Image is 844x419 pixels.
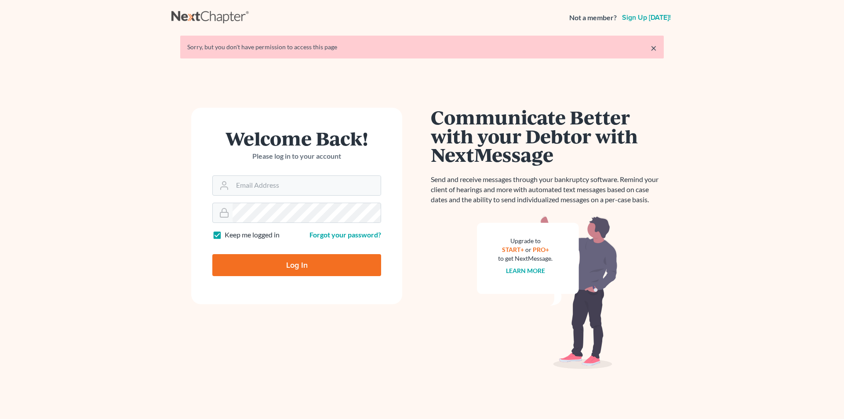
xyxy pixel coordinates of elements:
a: START+ [502,246,524,253]
input: Log In [212,254,381,276]
a: PRO+ [533,246,549,253]
span: or [525,246,531,253]
img: nextmessage_bg-59042aed3d76b12b5cd301f8e5b87938c9018125f34e5fa2b7a6b67550977c72.svg [477,215,618,369]
p: Send and receive messages through your bankruptcy software. Remind your client of hearings and mo... [431,175,664,205]
h1: Welcome Back! [212,129,381,148]
a: × [651,43,657,53]
a: Forgot your password? [309,230,381,239]
div: Sorry, but you don't have permission to access this page [187,43,657,51]
input: Email Address [233,176,381,195]
label: Keep me logged in [225,230,280,240]
div: Upgrade to [498,237,553,245]
div: to get NextMessage. [498,254,553,263]
a: Sign up [DATE]! [620,14,673,21]
h1: Communicate Better with your Debtor with NextMessage [431,108,664,164]
a: Learn more [506,267,545,274]
p: Please log in to your account [212,151,381,161]
strong: Not a member? [569,13,617,23]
